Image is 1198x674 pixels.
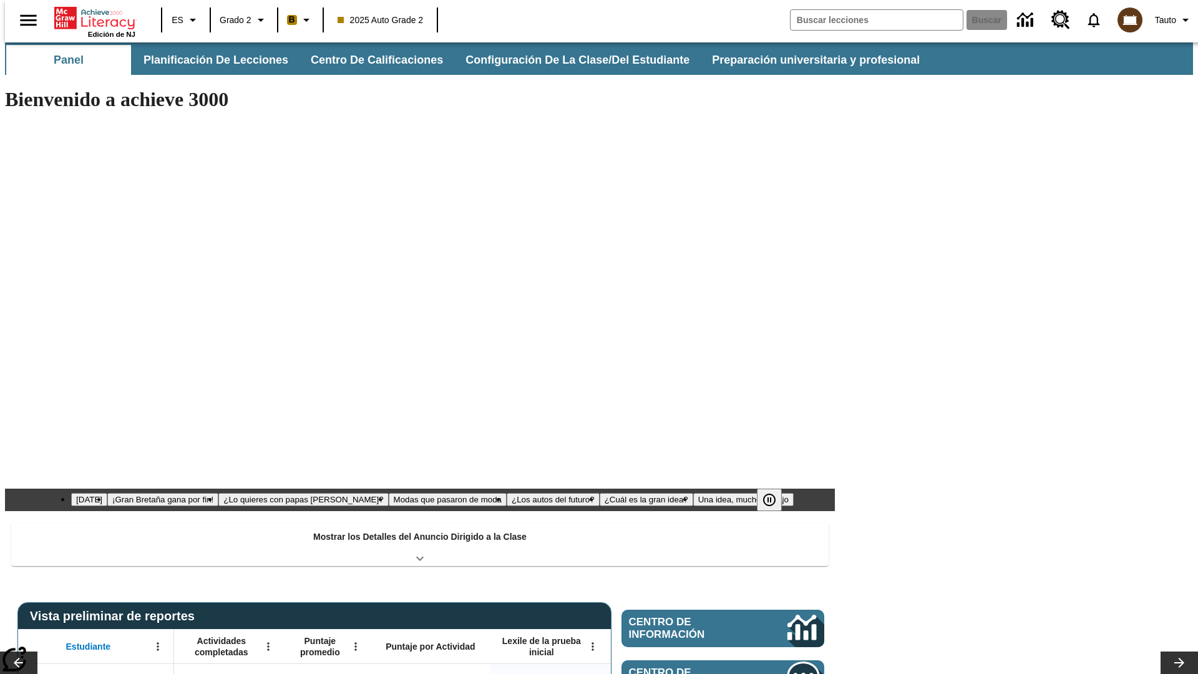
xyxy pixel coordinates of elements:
[496,635,587,658] span: Lexile de la prueba inicial
[215,9,273,31] button: Grado: Grado 2, Elige un grado
[282,9,319,31] button: Boost El color de la clase es anaranjado claro. Cambiar el color de la clase.
[289,12,295,27] span: B
[218,493,388,506] button: Diapositiva 3 ¿Lo quieres con papas fritas?
[149,637,167,656] button: Abrir menú
[290,635,350,658] span: Puntaje promedio
[1155,14,1176,27] span: Tauto
[11,523,829,566] div: Mostrar los Detalles del Anuncio Dirigido a la Clase
[1078,4,1110,36] a: Notificaciones
[338,14,424,27] span: 2025 Auto Grade 2
[346,637,365,656] button: Abrir menú
[455,45,699,75] button: Configuración de la clase/del estudiante
[5,88,835,111] h1: Bienvenido a achieve 3000
[5,42,1193,75] div: Subbarra de navegación
[1044,3,1078,37] a: Centro de recursos, Se abrirá en una pestaña nueva.
[1118,7,1142,32] img: avatar image
[54,6,135,31] a: Portada
[71,493,107,506] button: Diapositiva 1 Día del Trabajo
[702,45,930,75] button: Preparación universitaria y profesional
[301,45,453,75] button: Centro de calificaciones
[259,637,278,656] button: Abrir menú
[389,493,507,506] button: Diapositiva 4 Modas que pasaron de moda
[693,493,794,506] button: Diapositiva 7 Una idea, mucho trabajo
[757,489,794,511] div: Pausar
[180,635,263,658] span: Actividades completadas
[1161,652,1198,674] button: Carrusel de lecciones, seguir
[6,45,131,75] button: Panel
[88,31,135,38] span: Edición de NJ
[10,2,47,39] button: Abrir el menú lateral
[166,9,206,31] button: Lenguaje: ES, Selecciona un idioma
[220,14,251,27] span: Grado 2
[66,641,111,652] span: Estudiante
[629,616,746,641] span: Centro de información
[107,493,218,506] button: Diapositiva 2 ¡Gran Bretaña gana por fin!
[5,45,931,75] div: Subbarra de navegación
[600,493,693,506] button: Diapositiva 6 ¿Cuál es la gran idea?
[386,641,475,652] span: Puntaje por Actividad
[621,610,824,647] a: Centro de información
[54,4,135,38] div: Portada
[507,493,600,506] button: Diapositiva 5 ¿Los autos del futuro?
[791,10,963,30] input: Buscar campo
[1150,9,1198,31] button: Perfil/Configuración
[313,530,527,544] p: Mostrar los Detalles del Anuncio Dirigido a la Clase
[30,609,201,623] span: Vista preliminar de reportes
[1010,3,1044,37] a: Centro de información
[1110,4,1150,36] button: Escoja un nuevo avatar
[134,45,298,75] button: Planificación de lecciones
[583,637,602,656] button: Abrir menú
[757,489,782,511] button: Pausar
[172,14,183,27] span: ES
